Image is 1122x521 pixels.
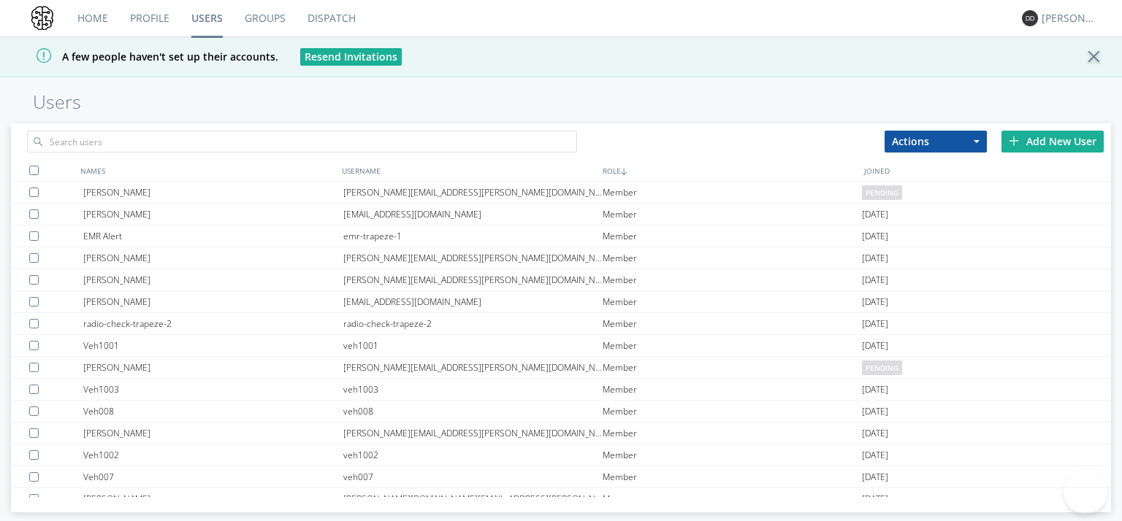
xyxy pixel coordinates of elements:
[11,50,278,63] span: A few people haven't set up their accounts.
[862,247,888,269] span: [DATE]
[603,444,862,466] div: Member
[83,401,343,422] div: Veh008
[862,360,902,375] span: pending
[862,185,902,200] span: pending
[343,357,603,378] div: [PERSON_NAME][EMAIL_ADDRESS][PERSON_NAME][DOMAIN_NAME]
[862,204,888,225] span: [DATE]
[603,488,862,509] div: Manager
[83,313,343,334] div: radio-check-trapeze-2
[77,160,338,181] div: NAMES
[83,357,343,378] div: [PERSON_NAME]
[603,204,862,225] div: Member
[343,182,603,203] div: [PERSON_NAME][EMAIL_ADDRESS][PERSON_NAME][DOMAIN_NAME]
[603,247,862,269] div: Member
[11,488,1110,510] a: [PERSON_NAME][PERSON_NAME][DOMAIN_NAME][EMAIL_ADDRESS][PERSON_NAME][DOMAIN_NAME]Manager[DATE]
[603,313,862,334] div: Member
[11,401,1110,422] a: Veh008veh008Member[DATE]
[603,269,862,290] div: Member
[862,335,888,357] span: [DATE]
[862,313,888,335] span: [DATE]
[11,313,1110,335] a: radio-check-trapeze-2radio-check-trapeze-2Member[DATE]
[862,401,888,422] span: [DATE]
[83,269,343,290] div: [PERSON_NAME]
[603,379,862,400] div: Member
[343,401,603,422] div: veh008
[343,379,603,400] div: veh1003
[343,466,603,487] div: veh007
[603,422,862,444] div: Member
[603,291,862,312] div: Member
[1064,470,1107,514] iframe: Toggle Customer Support
[343,422,603,444] div: [PERSON_NAME][EMAIL_ADDRESS][PERSON_NAME][DOMAIN_NAME]
[343,335,603,356] div: veh1001
[343,313,603,334] div: radio-check-trapeze-2
[862,422,888,444] span: [DATE]
[29,5,56,31] img: 0b72d42dfa8a407a8643a71bb54b2e48
[862,379,888,401] span: [DATE]
[11,466,1110,488] a: Veh007veh007Member[DATE]
[343,488,603,509] div: [PERSON_NAME][DOMAIN_NAME][EMAIL_ADDRESS][PERSON_NAME][DOMAIN_NAME]
[603,335,862,356] div: Member
[603,401,862,422] div: Member
[83,204,343,225] div: [PERSON_NAME]
[83,466,343,487] div: Veh007
[1009,136,1019,146] img: plus.svg
[885,131,987,153] button: Actions
[603,182,862,203] div: Member
[603,225,862,247] div: Member
[83,422,343,444] div: [PERSON_NAME]
[860,160,1122,181] div: JOINED
[11,335,1110,357] a: Veh1001veh1001Member[DATE]
[1001,131,1104,153] div: Add New User
[11,422,1110,444] a: [PERSON_NAME][PERSON_NAME][EMAIL_ADDRESS][PERSON_NAME][DOMAIN_NAME]Member[DATE]
[11,357,1110,379] a: [PERSON_NAME][PERSON_NAME][EMAIL_ADDRESS][PERSON_NAME][DOMAIN_NAME]Memberpending
[11,247,1110,269] a: [PERSON_NAME][PERSON_NAME][EMAIL_ADDRESS][PERSON_NAME][DOMAIN_NAME]Member[DATE]
[1022,10,1038,26] img: 373638.png
[343,269,603,290] div: [PERSON_NAME][EMAIL_ADDRESS][PERSON_NAME][DOMAIN_NAME]
[1042,11,1096,26] div: [PERSON_NAME]
[83,444,343,466] div: Veh1002
[343,204,603,225] div: [EMAIL_ADDRESS][DOMAIN_NAME]
[343,247,603,269] div: [PERSON_NAME][EMAIL_ADDRESS][PERSON_NAME][DOMAIN_NAME]
[343,444,603,466] div: veh1002
[338,160,600,181] div: USERNAME
[300,48,402,66] button: Resend Invitations
[83,379,343,400] div: Veh1003
[11,269,1110,291] a: [PERSON_NAME][PERSON_NAME][EMAIL_ADDRESS][PERSON_NAME][DOMAIN_NAME]Member[DATE]
[83,335,343,356] div: Veh1001
[11,182,1110,204] a: [PERSON_NAME][PERSON_NAME][EMAIL_ADDRESS][PERSON_NAME][DOMAIN_NAME]Memberpending
[83,488,343,509] div: [PERSON_NAME]
[599,160,860,181] div: ROLE
[343,291,603,312] div: [EMAIL_ADDRESS][DOMAIN_NAME]
[83,291,343,312] div: [PERSON_NAME]
[11,379,1110,401] a: Veh1003veh1003Member[DATE]
[83,247,343,269] div: [PERSON_NAME]
[11,204,1110,225] a: [PERSON_NAME][EMAIL_ADDRESS][DOMAIN_NAME]Member[DATE]
[83,182,343,203] div: [PERSON_NAME]
[862,466,888,488] span: [DATE]
[83,225,343,247] div: EMR Alert
[11,291,1110,313] a: [PERSON_NAME][EMAIL_ADDRESS][DOMAIN_NAME]Member[DATE]
[862,444,888,466] span: [DATE]
[11,444,1110,466] a: Veh1002veh1002Member[DATE]
[603,357,862,378] div: Member
[862,269,888,291] span: [DATE]
[862,225,888,247] span: [DATE]
[862,291,888,313] span: [DATE]
[862,488,888,510] span: [DATE]
[27,131,577,153] input: Search users
[11,225,1110,247] a: EMR Alertemr-trapeze-1Member[DATE]
[343,225,603,247] div: emr-trapeze-1
[603,466,862,487] div: Member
